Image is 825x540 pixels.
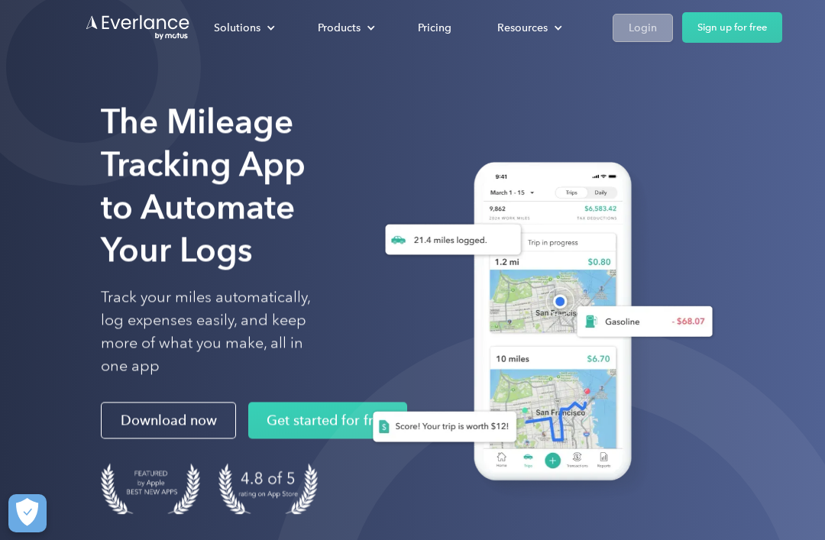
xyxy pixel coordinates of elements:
div: Resources [482,15,574,41]
a: Go to homepage [85,14,191,41]
div: Resources [497,18,548,37]
div: Pricing [418,18,451,37]
img: Badge for Featured by Apple Best New Apps [101,464,200,515]
a: Download now [101,403,236,439]
div: Solutions [214,18,260,37]
div: Products [318,18,361,37]
div: Products [302,15,387,41]
a: Sign up for free [682,12,782,43]
div: Solutions [199,15,287,41]
a: Login [613,14,673,42]
button: Cookies Settings [8,494,47,532]
a: Pricing [403,15,467,41]
strong: The Mileage Tracking App to Automate Your Logs [101,101,306,270]
img: 4.9 out of 5 stars on the app store [218,464,318,515]
p: Track your miles automatically, log expenses easily, and keep more of what you make, all in one app [101,286,325,378]
div: Login [629,18,657,37]
a: Get started for free [248,403,407,439]
img: Everlance, mileage tracker app, expense tracking app [350,147,724,502]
